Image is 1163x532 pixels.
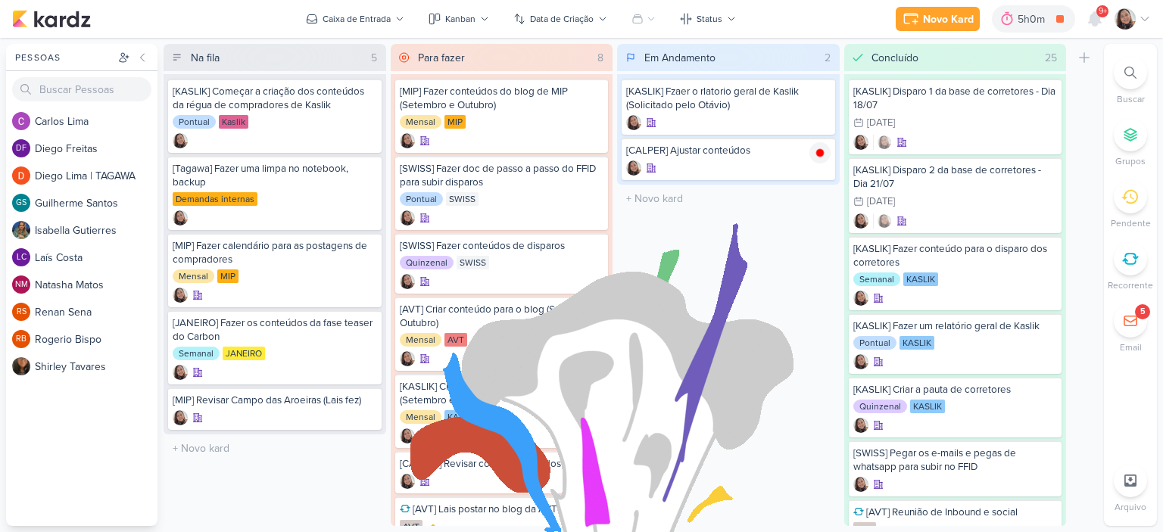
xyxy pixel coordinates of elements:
p: NM [15,281,28,289]
div: Criador(a): Sharlene Khoury [173,210,188,226]
div: Natasha Matos [12,275,30,294]
img: Shirley Tavares [12,357,30,375]
div: [KASLIK] Fazer conteúdo para o disparo dos corretores [853,242,1058,269]
div: [KASLIK] Começar a criação dos conteúdos da régua de compradores de Kaslik [173,85,377,112]
p: Recorrente [1108,278,1153,292]
div: Pontual [173,115,216,129]
div: SWISS [457,256,489,269]
div: Diego Freitas [12,139,30,157]
div: 25 [1039,50,1063,66]
div: [AVT] Lais postar no blog da AVT [400,502,604,516]
div: [KASLIK] Fazer um relatório geral de Kaslik [853,319,1058,333]
div: [DATE] [867,197,895,207]
div: [CALPER] Ajustar conteúdos [626,144,831,157]
div: JANEIRO [223,347,265,360]
div: Demandas internas [173,192,257,206]
div: Criador(a): Sharlene Khoury [400,351,415,366]
img: Sharlene Khoury [853,418,868,433]
div: Mensal [400,410,441,424]
p: DF [16,145,27,153]
div: Quinzenal [853,400,907,413]
p: Grupos [1115,154,1146,168]
img: Sharlene Khoury [877,135,892,150]
input: + Novo kard [167,437,383,459]
img: Sharlene Khoury [400,428,415,443]
div: Criador(a): Sharlene Khoury [853,418,868,433]
div: Criador(a): Sharlene Khoury [400,428,415,443]
input: Buscar Pessoas [12,77,151,101]
div: [AVT] Criar conteúdo para o blog (Setembro e Outubro) [400,303,604,330]
p: GS [16,199,27,207]
img: Sharlene Khoury [877,213,892,229]
div: AVT [444,333,467,347]
div: Criador(a): Sharlene Khoury [853,354,868,369]
div: [DATE] [867,118,895,128]
img: Sharlene Khoury [400,210,415,226]
div: Mensal [173,269,214,283]
div: 2 [818,50,837,66]
img: Sharlene Khoury [400,474,415,489]
div: Criador(a): Sharlene Khoury [853,477,868,492]
p: Pendente [1111,216,1151,230]
div: R e n a n S e n a [35,304,157,320]
div: Criador(a): Sharlene Khoury [173,133,188,148]
img: Sharlene Khoury [173,133,188,148]
div: R o g e r i o B i s p o [35,331,157,347]
div: Pontual [853,336,896,350]
div: [KASLIK] Criar a pauta de corretores [853,383,1058,397]
button: Novo Kard [896,7,980,31]
div: KASLIK [444,410,479,424]
div: Criador(a): Sharlene Khoury [173,410,188,425]
div: 8 [591,50,610,66]
div: KASLIK [900,336,934,350]
p: Buscar [1117,92,1145,106]
img: Sharlene Khoury [626,115,641,130]
img: Carlos Lima [12,112,30,130]
img: Sharlene Khoury [173,288,188,303]
img: Isabella Gutierres [12,221,30,239]
img: Sharlene Khoury [853,354,868,369]
div: 5 [1140,306,1146,318]
span: 9+ [1099,5,1107,17]
div: [KASLIK] Disparo 2 da base de corretores - Dia 21/07 [853,163,1058,191]
div: [SWISS] Pegar os e-mails e pegas de whatsapp para subir no FFID [853,446,1058,474]
div: Criador(a): Sharlene Khoury [400,274,415,289]
div: Mensal [400,115,441,129]
img: Sharlene Khoury [400,274,415,289]
img: Sharlene Khoury [173,365,188,380]
img: Sharlene Khoury [626,160,641,176]
div: [KASLIK] Fzaer o rlatorio geral de Kaslik (Solicitado pelo Otávio) [626,85,831,112]
div: Novo Kard [923,11,974,27]
p: LC [17,254,27,262]
img: Sharlene Khoury [400,351,415,366]
img: Sharlene Khoury [173,210,188,226]
p: Arquivo [1115,500,1146,514]
div: MIP [444,115,466,129]
div: Criador(a): Sharlene Khoury [853,213,868,229]
div: Renan Sena [12,303,30,321]
div: Semanal [853,272,900,286]
img: tracking [809,142,831,163]
div: Pontual [400,192,443,206]
div: 5 [365,50,383,66]
div: Criador(a): Sharlene Khoury [626,160,641,176]
img: Sharlene Khoury [400,133,415,148]
div: Criador(a): Sharlene Khoury [626,115,641,130]
div: Criador(a): Sharlene Khoury [853,135,868,150]
img: kardz.app [12,10,91,28]
div: MIP [217,269,239,283]
img: Sharlene Khoury [853,477,868,492]
div: Guilherme Santos [12,194,30,212]
img: Sharlene Khoury [1115,8,1136,30]
p: RB [16,335,27,344]
div: [KASLIK] Criar conteúdo para o blog (Setembro e Outubro) [400,380,604,407]
div: D i e g o L i m a | T A G A W A [35,168,157,184]
div: Criador(a): Sharlene Khoury [400,474,415,489]
div: [Tagawa] Fazer uma limpa no notebook, backup [173,162,377,189]
div: SWISS [446,192,479,206]
div: Quinzenal [400,256,454,269]
img: Sharlene Khoury [853,213,868,229]
div: [SWISS] Fazer doc de passo a passo do FFID para subir disparos [400,162,604,189]
li: Ctrl + F [1104,56,1157,106]
div: [CALPER] Revisar conteúdos criados pela Lais [400,457,604,471]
